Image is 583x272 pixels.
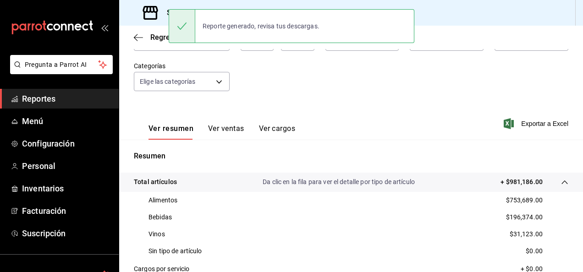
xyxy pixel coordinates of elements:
p: Resumen [134,151,568,162]
button: Regresar [134,33,181,42]
button: Ver cargos [259,124,296,140]
a: Pregunta a Parrot AI [6,66,113,76]
p: + $981,186.00 [500,177,543,187]
p: Bebidas [148,212,172,222]
p: Vinos [148,229,165,239]
button: Exportar a Excel [506,118,568,129]
span: Configuración [22,137,111,150]
span: Facturación [22,205,111,217]
p: $31,123.00 [510,229,543,239]
p: Alimentos [148,196,177,205]
p: Sin tipo de artículo [148,246,202,256]
div: Reporte generado, revisa tus descargas. [195,16,327,36]
span: Elige las categorías [140,77,196,86]
span: Reportes [22,92,111,105]
h3: Sucursal: [PERSON_NAME] ([PERSON_NAME]) [159,7,320,18]
button: Ver resumen [148,124,193,140]
span: Suscripción [22,227,111,239]
p: $753,689.00 [506,196,543,205]
button: open_drawer_menu [101,24,108,31]
p: Da clic en la fila para ver el detalle por tipo de artículo [263,177,415,187]
span: Inventarios [22,182,111,195]
button: Ver ventas [208,124,244,140]
span: Menú [22,115,111,127]
span: Personal [22,160,111,172]
span: Regresar [150,33,181,42]
span: Pregunta a Parrot AI [25,60,99,70]
label: Categorías [134,63,230,69]
p: Total artículos [134,177,177,187]
button: Pregunta a Parrot AI [10,55,113,74]
p: $0.00 [526,246,543,256]
p: $196,374.00 [506,212,543,222]
div: navigation tabs [148,124,295,140]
